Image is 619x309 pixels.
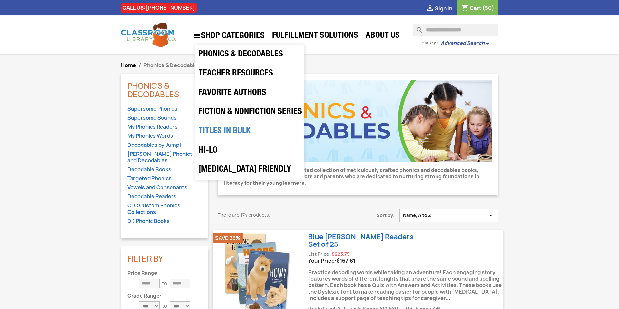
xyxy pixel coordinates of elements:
[461,5,469,12] i: shopping_cart
[162,280,167,287] p: to
[441,40,489,46] a: Advanced Search→
[218,212,329,218] p: There are 174 products.
[195,103,303,122] a: Fiction & Nonfiction Series
[121,23,176,47] img: Classroom Library Company
[127,105,201,113] a: Supersonic Phonics
[487,212,495,219] i: 
[308,251,331,257] span: List Price:
[269,30,361,43] a: Fulfillment Solutions
[127,166,201,174] a: Decodable Books
[413,24,498,36] input: Search
[485,40,489,46] span: →
[413,24,421,31] i: search
[146,4,195,11] a: [PHONE_NUMBER]
[213,233,243,243] li: Save 25%
[190,29,268,43] a: SHOP CATEGORIES
[461,5,494,12] a: Shopping cart link containing 50 product(s)
[470,5,481,12] span: Cart
[308,232,414,249] a: Blue [PERSON_NAME] ReadersSet of 25
[143,62,201,69] span: Phonics & Decodables
[127,151,201,164] a: [PERSON_NAME] Phonics and Decodables
[224,80,492,162] img: CLC_Phonics_And_Decodables.jpg
[127,175,201,183] a: Targeted Phonics
[195,45,303,65] a: Phonics & Decodables
[121,62,136,69] a: Home
[195,84,303,103] a: Favorite Authors
[422,39,441,46] span: - or try -
[308,264,503,305] div: Practice decoding words while taking an adventure! Each engaging story features words of differen...
[127,115,201,122] a: Supersonic Sounds
[224,167,492,186] p: We are thrilled to present a curated collection of meticulously crafted phonics and decodables bo...
[308,257,503,264] div: Your Price:
[127,202,201,216] a: CLC Custom Phonics Collections
[127,254,201,263] p: Filter By
[195,122,303,141] a: Titles in Bulk
[332,251,350,257] span: Regular price
[482,5,494,12] span: (50)
[127,124,201,131] a: My Phonics Readers
[127,294,201,299] p: Grade Range:
[362,30,403,43] a: About Us
[339,212,399,219] span: Sort by:
[195,160,303,180] a: [MEDICAL_DATA] Friendly
[435,5,452,12] span: Sign in
[127,193,201,201] a: Decodable Readers
[127,218,201,225] a: DK Phonic Books
[195,141,303,161] a: Hi-Lo
[426,5,434,13] i: 
[195,64,303,84] a: Teacher Resources
[121,3,197,13] div: CALL US:
[127,271,201,276] p: Price Range:
[193,32,201,40] i: 
[127,133,201,140] a: My Phonics Words
[127,142,201,149] a: Decodables by Jump!
[426,5,452,12] a:  Sign in
[127,80,179,100] a: Phonics & Decodables
[127,184,201,192] a: Vowels and Consonants
[337,257,355,264] span: Price
[399,209,498,222] button: Sort by selection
